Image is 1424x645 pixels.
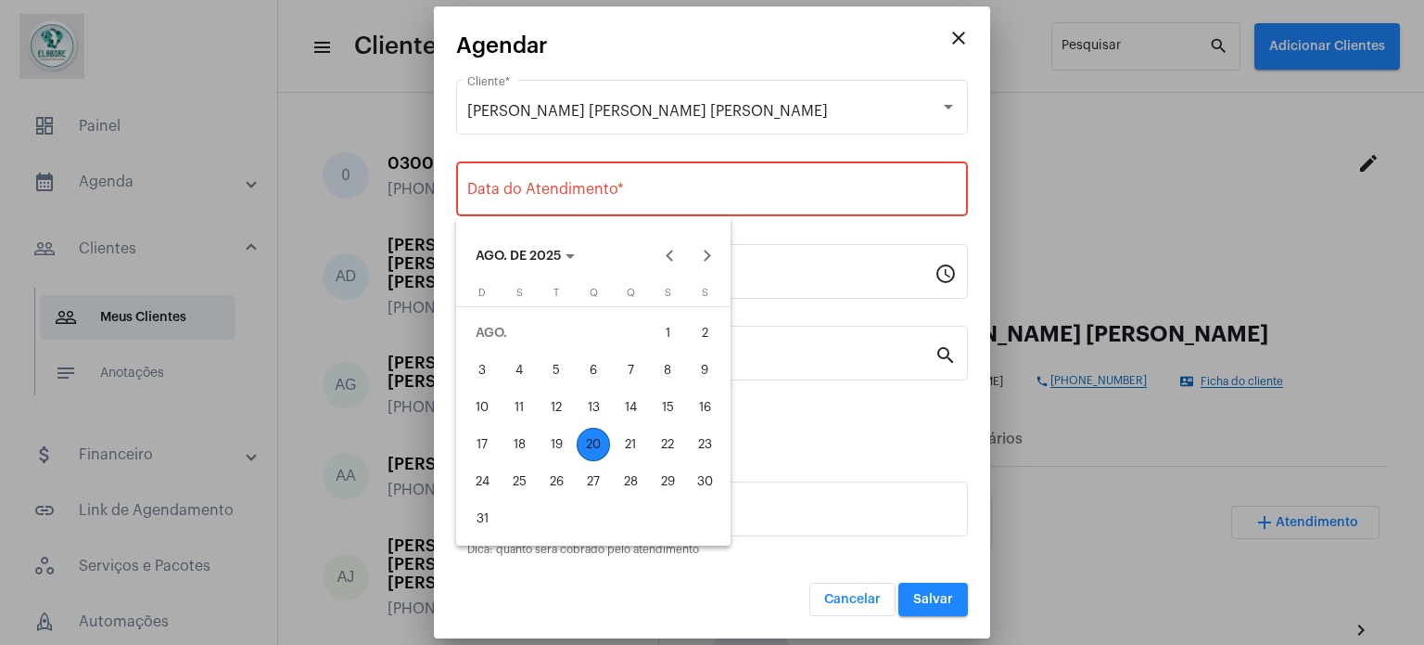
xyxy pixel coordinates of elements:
button: 17 de agosto de 2025 [464,426,501,463]
div: 28 [614,465,647,498]
button: 9 de agosto de 2025 [686,352,723,389]
div: 9 [688,354,721,387]
button: 13 de agosto de 2025 [575,389,612,426]
span: S [702,288,708,298]
div: 13 [577,391,610,424]
div: 22 [651,428,684,461]
div: 14 [614,391,647,424]
div: 2 [688,316,721,350]
button: 12 de agosto de 2025 [538,389,575,426]
div: 25 [502,465,536,498]
div: 16 [688,391,721,424]
div: 7 [614,354,647,387]
div: 18 [502,428,536,461]
div: 5 [540,354,573,387]
button: 11 de agosto de 2025 [501,389,538,426]
button: 15 de agosto de 2025 [649,389,686,426]
div: 26 [540,465,573,498]
button: 6 de agosto de 2025 [575,352,612,389]
div: 3 [465,354,499,387]
span: AGO. DE 2025 [476,250,561,263]
span: T [553,288,559,298]
button: 29 de agosto de 2025 [649,463,686,500]
button: Previous month [652,238,689,275]
button: 31 de agosto de 2025 [464,500,501,537]
button: 14 de agosto de 2025 [612,389,649,426]
div: 6 [577,354,610,387]
button: 22 de agosto de 2025 [649,426,686,463]
button: 5 de agosto de 2025 [538,352,575,389]
button: 30 de agosto de 2025 [686,463,723,500]
button: 1 de agosto de 2025 [649,315,686,352]
button: Choose month and year [461,238,590,275]
div: 1 [651,316,684,350]
button: 27 de agosto de 2025 [575,463,612,500]
div: 4 [502,354,536,387]
button: 20 de agosto de 2025 [575,426,612,463]
div: 24 [465,465,499,498]
button: 16 de agosto de 2025 [686,389,723,426]
td: AGO. [464,315,649,352]
div: 31 [465,502,499,535]
span: S [516,288,523,298]
div: 20 [577,428,610,461]
div: 17 [465,428,499,461]
div: 23 [688,428,721,461]
span: Q [590,288,598,298]
div: 11 [502,391,536,424]
button: 26 de agosto de 2025 [538,463,575,500]
div: 30 [688,465,721,498]
button: 3 de agosto de 2025 [464,352,501,389]
div: 10 [465,391,499,424]
button: 25 de agosto de 2025 [501,463,538,500]
button: 18 de agosto de 2025 [501,426,538,463]
div: 8 [651,354,684,387]
button: 28 de agosto de 2025 [612,463,649,500]
button: 19 de agosto de 2025 [538,426,575,463]
button: 8 de agosto de 2025 [649,352,686,389]
div: 15 [651,391,684,424]
div: 27 [577,465,610,498]
span: S [665,288,671,298]
div: 21 [614,428,647,461]
button: 2 de agosto de 2025 [686,315,723,352]
button: 24 de agosto de 2025 [464,463,501,500]
span: D [478,288,486,298]
button: 21 de agosto de 2025 [612,426,649,463]
div: 12 [540,391,573,424]
div: 19 [540,428,573,461]
div: 29 [651,465,684,498]
button: 23 de agosto de 2025 [686,426,723,463]
button: 4 de agosto de 2025 [501,352,538,389]
button: Next month [689,238,726,275]
button: 10 de agosto de 2025 [464,389,501,426]
button: 7 de agosto de 2025 [612,352,649,389]
span: Q [627,288,635,298]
